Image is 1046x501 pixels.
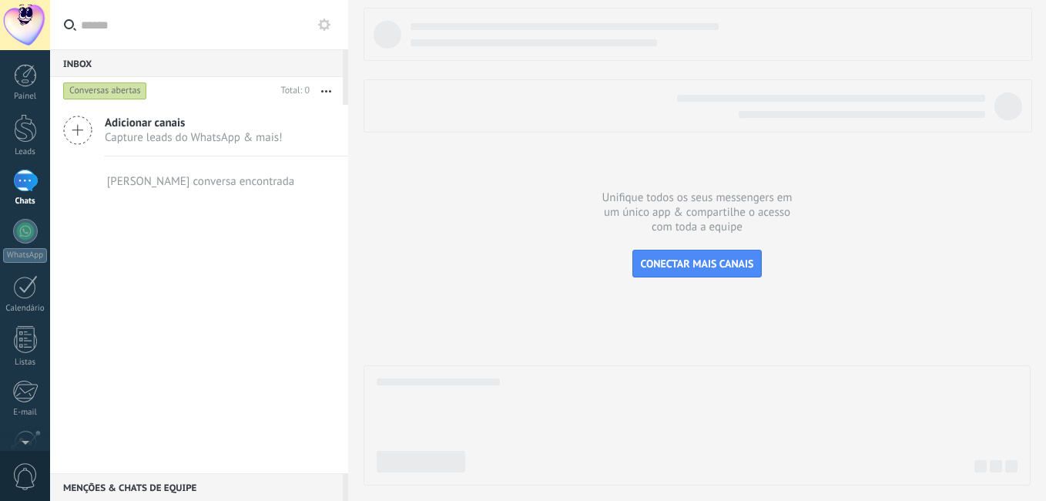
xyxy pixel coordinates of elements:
[275,83,310,99] div: Total: 0
[105,116,283,130] span: Adicionar canais
[50,473,343,501] div: Menções & Chats de equipe
[3,304,48,314] div: Calendário
[50,49,343,77] div: Inbox
[3,147,48,157] div: Leads
[3,248,47,263] div: WhatsApp
[105,130,283,145] span: Capture leads do WhatsApp & mais!
[3,197,48,207] div: Chats
[107,174,295,189] div: [PERSON_NAME] conversa encontrada
[3,92,48,102] div: Painel
[63,82,147,100] div: Conversas abertas
[641,257,754,271] span: CONECTAR MAIS CANAIS
[3,408,48,418] div: E-mail
[632,250,763,277] button: CONECTAR MAIS CANAIS
[3,358,48,368] div: Listas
